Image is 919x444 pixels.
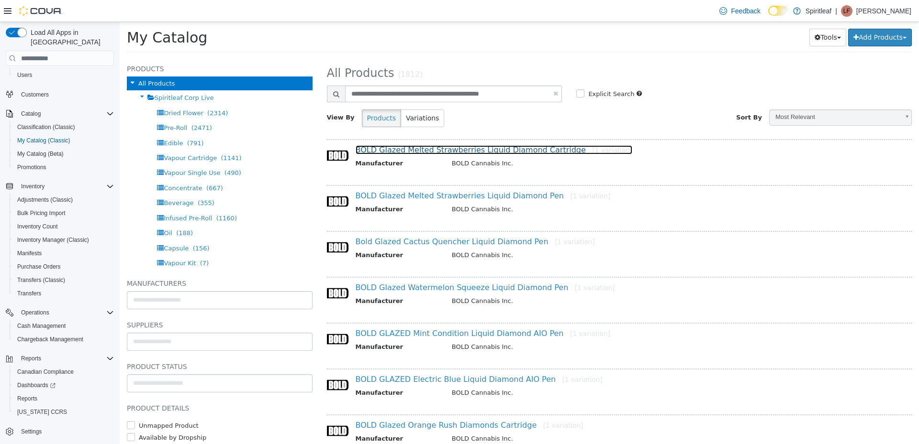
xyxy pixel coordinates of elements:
a: Adjustments (Classic) [13,194,77,206]
span: Promotions [13,162,114,173]
a: My Catalog (Classic) [13,135,74,146]
button: Inventory Manager (Classic) [10,233,118,247]
span: Bulk Pricing Import [17,209,66,217]
span: Pre-Roll [44,102,67,109]
img: 150 [207,261,229,283]
img: 150 [207,216,229,237]
button: Inventory [17,181,48,192]
a: Inventory Count [13,221,62,232]
span: (7) [80,238,89,245]
span: Oil [44,207,52,215]
span: Inventory Manager (Classic) [13,234,114,246]
span: Catalog [17,108,114,119]
small: [1 variation] [451,170,491,178]
a: Bold Glazed Cactus Quencher Liquid Diamond Pen[1 variation] [236,215,475,224]
span: Catalog [21,110,41,118]
th: Manufacturer [236,183,325,195]
button: Bulk Pricing Import [10,206,118,220]
span: Reports [17,353,114,364]
td: BOLD Cannabis Inc. [325,274,771,286]
span: Inventory Count [13,221,114,232]
span: (2471) [72,102,92,109]
a: My Catalog (Beta) [13,148,67,160]
button: Purchase Orders [10,260,118,273]
span: Bulk Pricing Import [13,207,114,219]
a: BOLD Glazed Melted Strawberries Liquid Diamond Pen[1 variation] [236,169,491,178]
span: View By [207,92,235,99]
span: Manifests [13,248,114,259]
a: BOLD Glazed Melted Strawberries Liquid Diamond Cartridge[1 variation] [236,123,513,132]
button: My Catalog (Beta) [10,147,118,161]
img: 150 [207,124,229,145]
button: [US_STATE] CCRS [10,405,118,419]
a: BOLD Glazed Orange Rush Diamonds Cartridge[1 variation] [236,399,464,408]
span: All Products [207,44,275,58]
span: Transfers [17,290,41,297]
small: [1 variation] [443,354,483,361]
span: Dried Flower [44,87,83,95]
span: My Catalog [7,7,88,24]
label: Available by Dropship [17,411,87,421]
a: Bulk Pricing Import [13,207,69,219]
span: Reports [21,355,41,362]
span: (1141) [101,132,122,140]
span: Users [13,69,114,81]
td: BOLD Cannabis Inc. [325,228,771,240]
a: Transfers [13,288,45,299]
span: Operations [21,309,49,316]
a: Transfers (Classic) [13,274,69,286]
span: Capsule [44,223,69,230]
button: Tools [690,7,727,24]
td: BOLD Cannabis Inc. [325,366,771,378]
a: Settings [17,426,45,437]
span: Customers [17,88,114,100]
span: Inventory Manager (Classic) [17,236,89,244]
button: Reports [10,392,118,405]
span: Classification (Classic) [17,123,75,131]
span: Spiritleaf Corp Live [35,72,94,79]
span: My Catalog (Classic) [17,137,70,144]
a: Classification (Classic) [13,121,79,133]
span: My Catalog (Beta) [13,148,114,160]
span: Dashboards [13,379,114,391]
span: All Products [19,58,55,65]
span: Reports [17,395,37,402]
button: Products [242,87,281,105]
span: Adjustments (Classic) [13,194,114,206]
button: Promotions [10,161,118,174]
span: Classification (Classic) [13,121,114,133]
span: Vapour Cartridge [44,132,97,140]
button: Inventory [2,180,118,193]
span: Operations [17,307,114,318]
a: BOLD GLAZED Mint Condition Liquid Diamond AIO Pen[1 variation] [236,307,491,316]
span: Canadian Compliance [17,368,74,376]
th: Manufacturer [236,366,325,378]
span: Transfers (Classic) [17,276,65,284]
button: Reports [17,353,45,364]
button: Users [10,68,118,82]
span: Promotions [17,163,46,171]
span: Purchase Orders [13,261,114,272]
button: Manifests [10,247,118,260]
th: Manufacturer [236,137,325,149]
a: BOLD Glazed Watermelon Squeeze Liquid Diamond Pen[1 variation] [236,261,495,270]
p: Spiritleaf [806,5,831,17]
button: Classification (Classic) [10,120,118,134]
a: Feedback [716,1,764,21]
button: Canadian Compliance [10,365,118,379]
span: Inventory Count [17,223,58,230]
button: Operations [17,307,53,318]
small: [1 variation] [472,124,513,132]
label: Explicit Search [466,67,515,77]
span: Settings [21,428,42,435]
span: Manifests [17,249,42,257]
button: Add Products [728,7,792,24]
span: Transfers (Classic) [13,274,114,286]
span: Chargeback Management [13,334,114,345]
span: Users [17,71,32,79]
img: 150 [207,353,229,375]
p: [PERSON_NAME] [856,5,911,17]
button: Catalog [17,108,45,119]
span: Edible [44,118,63,125]
th: Manufacturer [236,274,325,286]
